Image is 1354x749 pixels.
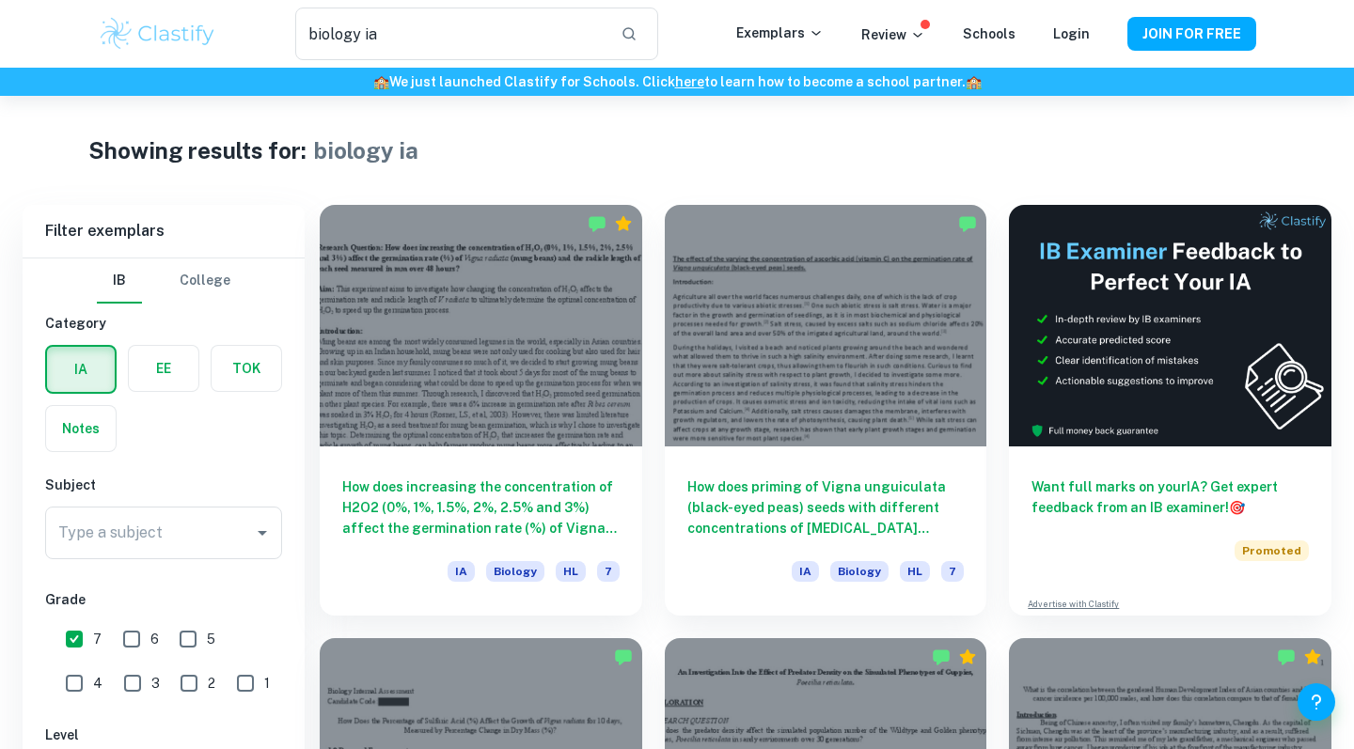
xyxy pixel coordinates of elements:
[665,205,987,616] a: How does priming of Vigna unguiculata (black-eyed peas) seeds with different concentrations of [M...
[1127,17,1256,51] button: JOIN FOR FREE
[966,74,982,89] span: 🏫
[23,205,305,257] h6: Filter exemplars
[1298,683,1335,721] button: Help and Feedback
[93,629,102,649] span: 7
[264,673,270,694] span: 1
[47,347,115,392] button: IA
[373,74,389,89] span: 🏫
[963,26,1015,41] a: Schools
[45,589,282,610] h6: Grade
[320,205,642,616] a: How does increasing the concentration of H2O2 (0%, 1%, 1.5%, 2%, 2.5% and 3%) affect the germinat...
[46,406,116,451] button: Notes
[675,74,704,89] a: here
[736,23,824,43] p: Exemplars
[129,346,198,391] button: EE
[1031,476,1309,518] h6: Want full marks on your IA ? Get expert feedback from an IB examiner!
[1277,648,1296,666] img: Marked
[830,561,889,582] span: Biology
[958,648,977,666] div: Premium
[314,133,418,167] h1: biology ia
[486,561,544,582] span: Biology
[588,214,606,233] img: Marked
[342,476,620,538] h6: How does increasing the concentration of H2O2 (0%, 1%, 1.5%, 2%, 2.5% and 3%) affect the germinat...
[958,214,977,233] img: Marked
[97,258,230,304] div: Filter type choice
[88,133,307,167] h1: Showing results for:
[932,648,951,666] img: Marked
[150,629,159,649] span: 6
[597,561,620,582] span: 7
[97,258,142,304] button: IB
[207,629,215,649] span: 5
[1028,598,1119,611] a: Advertise with Clastify
[98,15,217,53] img: Clastify logo
[1053,26,1090,41] a: Login
[861,24,925,45] p: Review
[208,673,215,694] span: 2
[45,725,282,745] h6: Level
[614,214,633,233] div: Premium
[151,673,160,694] span: 3
[792,561,819,582] span: IA
[295,8,606,60] input: Search for any exemplars...
[1229,500,1245,515] span: 🎯
[180,258,230,304] button: College
[941,561,964,582] span: 7
[687,476,965,538] h6: How does priming of Vigna unguiculata (black-eyed peas) seeds with different concentrations of [M...
[1009,205,1331,446] img: Thumbnail
[4,71,1350,92] h6: We just launched Clastify for Schools. Click to learn how to become a school partner.
[1303,648,1322,666] div: Premium
[900,561,930,582] span: HL
[448,561,475,582] span: IA
[1235,540,1309,561] span: Promoted
[212,346,281,391] button: TOK
[556,561,586,582] span: HL
[45,475,282,495] h6: Subject
[614,648,633,666] img: Marked
[45,313,282,334] h6: Category
[93,673,102,694] span: 4
[249,520,276,546] button: Open
[1009,205,1331,616] a: Want full marks on yourIA? Get expert feedback from an IB examiner!PromotedAdvertise with Clastify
